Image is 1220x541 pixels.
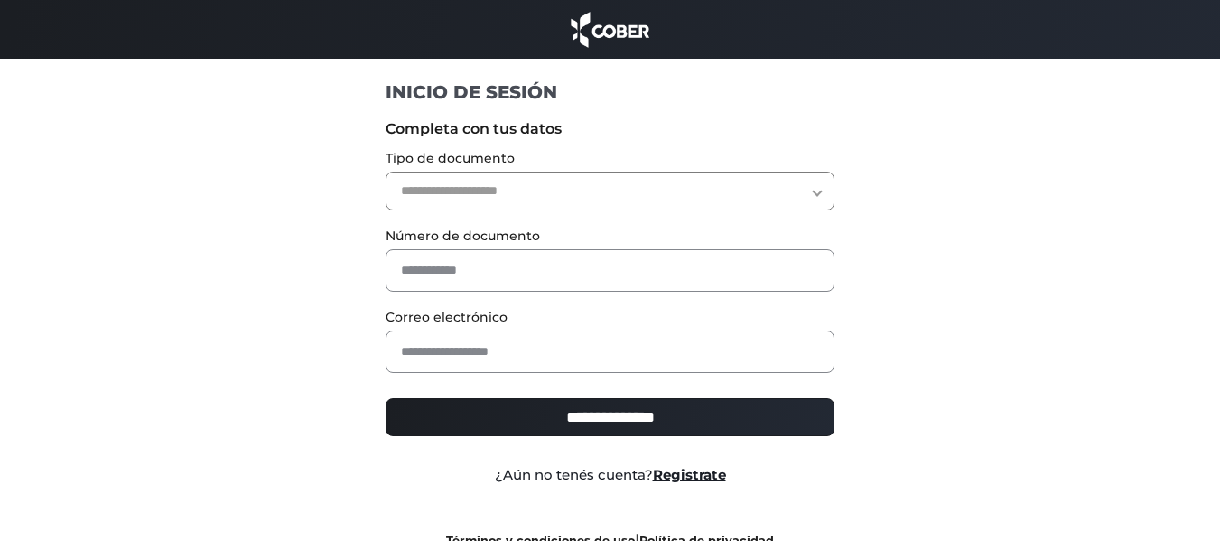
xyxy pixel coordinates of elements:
[372,465,848,486] div: ¿Aún no tenés cuenta?
[386,80,834,104] h1: INICIO DE SESIÓN
[386,227,834,246] label: Número de documento
[653,466,726,483] a: Registrate
[566,9,655,50] img: cober_marca.png
[386,308,834,327] label: Correo electrónico
[386,118,834,140] label: Completa con tus datos
[386,149,834,168] label: Tipo de documento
